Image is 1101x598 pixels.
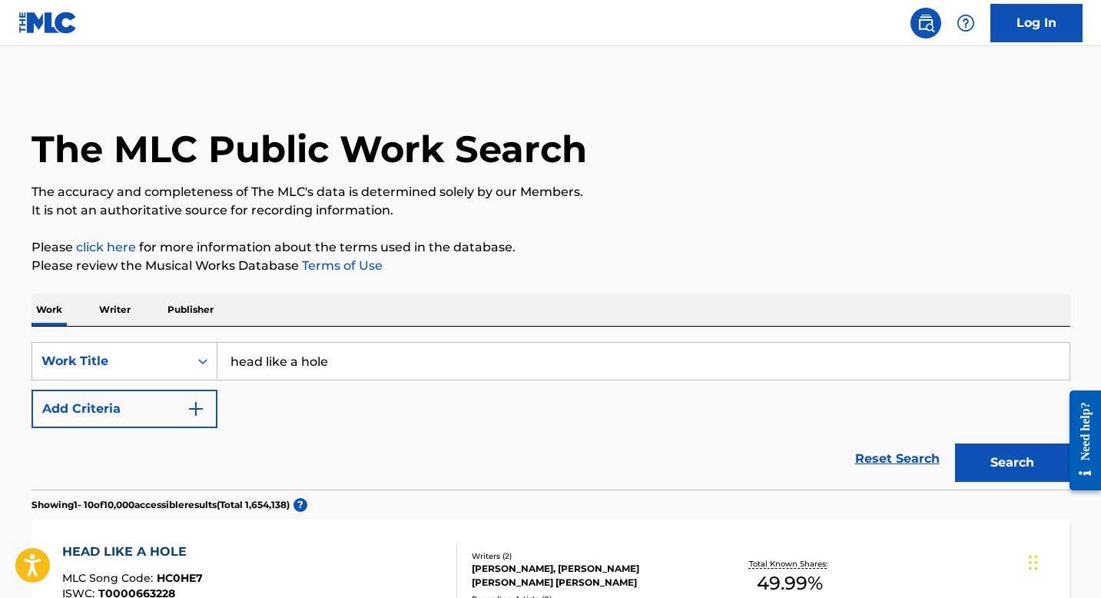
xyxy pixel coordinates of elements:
[917,14,935,32] img: search
[62,543,203,561] div: HEAD LIKE A HOLE
[157,571,203,585] span: HC0HE7
[32,257,1070,275] p: Please review the Musical Works Database
[95,294,135,326] p: Writer
[955,444,1070,482] button: Search
[32,238,1070,257] p: Please for more information about the terms used in the database.
[32,183,1070,201] p: The accuracy and completeness of The MLC's data is determined solely by our Members.
[32,498,290,512] p: Showing 1 - 10 of 10,000 accessible results (Total 1,654,138 )
[32,342,1070,490] form: Search Form
[990,4,1083,42] a: Log In
[749,558,831,570] p: Total Known Shares:
[1029,540,1038,586] div: Drag
[18,12,78,34] img: MLC Logo
[1058,379,1101,503] iframe: Resource Center
[472,550,704,562] div: Writers ( 2 )
[163,294,218,326] p: Publisher
[62,571,157,585] span: MLC Song Code :
[187,400,205,418] img: 9d2ae6d4665cec9f34b9.svg
[1024,524,1101,598] iframe: Chat Widget
[847,442,947,476] a: Reset Search
[957,14,975,32] img: help
[950,8,981,38] div: Help
[32,390,217,428] button: Add Criteria
[293,498,307,512] span: ?
[41,352,180,370] div: Work Title
[757,570,823,597] span: 49.99 %
[910,8,941,38] a: Public Search
[32,201,1070,220] p: It is not an authoritative source for recording information.
[32,126,587,172] h1: The MLC Public Work Search
[299,258,383,273] a: Terms of Use
[76,240,136,254] a: click here
[32,294,67,326] p: Work
[472,562,704,590] div: [PERSON_NAME], [PERSON_NAME] [PERSON_NAME] [PERSON_NAME]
